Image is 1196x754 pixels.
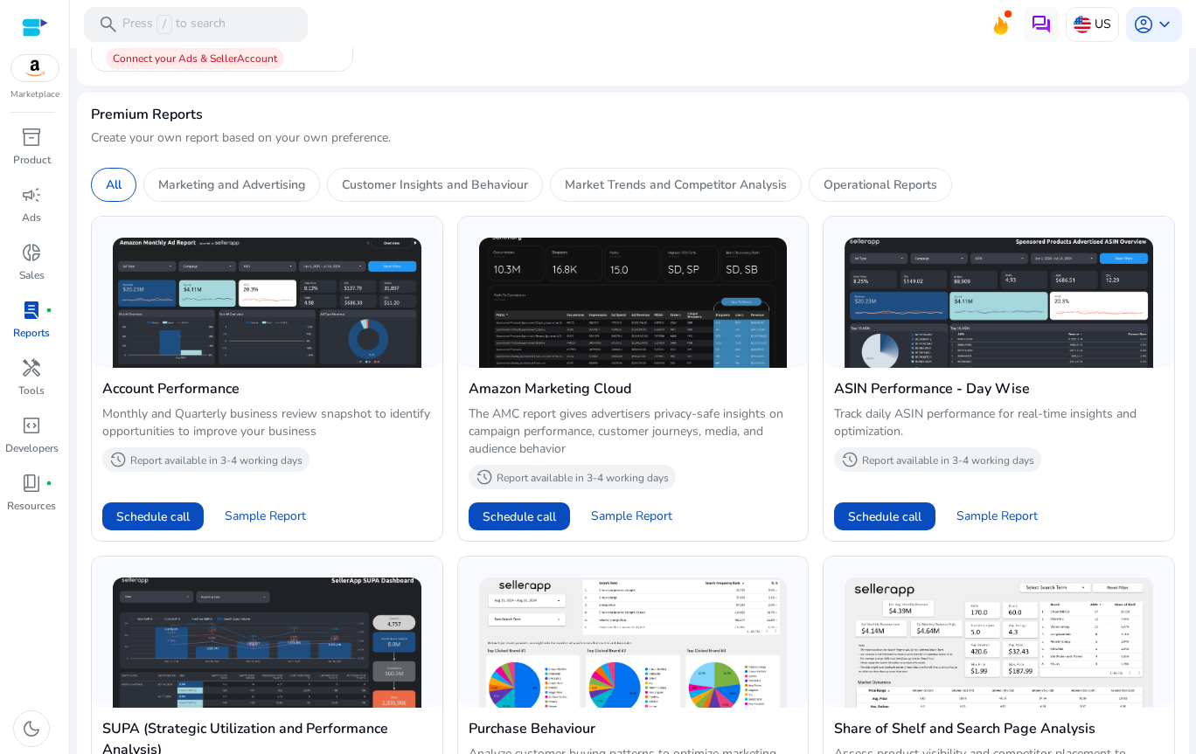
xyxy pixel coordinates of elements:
h4: Account Performance [102,378,432,399]
span: Schedule call [483,508,556,526]
span: history_2 [841,451,859,468]
p: 90531711 [87,197,307,217]
p: Marketing and Advertising [158,176,305,194]
em: 11 mins ago [270,181,320,192]
button: Schedule call [469,502,570,530]
p: All [106,176,122,194]
span: Schedule call [116,508,190,526]
span: handyman [21,357,42,378]
img: us.svg [1074,16,1091,33]
div: Conversation(s) [91,98,294,121]
button: Schedule call [102,502,204,530]
span: code_blocks [21,415,42,436]
span: history_2 [476,468,493,486]
h4: Share of Shelf and Search Page Analysis [834,718,1164,739]
p: Report available in 3-4 working days [130,453,302,467]
p: Ads [22,210,41,225]
span: inventory_2 [21,127,42,148]
p: Report available in 3-4 working days [497,471,669,485]
span: lab_profile [21,300,42,321]
p: Product [13,152,51,168]
button: Schedule call [834,502,935,530]
span: Sample Report [225,508,306,525]
h4: Amazon Marketing Cloud [469,378,798,399]
span: fiber_manual_record [45,307,52,314]
span: search [98,14,119,35]
span: fiber_manual_record [45,480,52,487]
span: history_2 [109,451,127,468]
h4: ASIN Performance - Day Wise [834,378,1164,399]
span: account_circle [1133,14,1154,35]
h4: Premium Reports [91,107,203,123]
div: Connect your Ads & Seller Account [106,48,284,69]
p: Customer Insights and Behaviour [342,176,528,194]
p: Developers [5,440,59,456]
span: Sample Report [956,508,1038,525]
span: / [156,15,172,34]
span: dark_mode [21,718,42,739]
p: Report available in 3-4 working days [862,453,1034,467]
p: Marketplace [10,88,59,101]
p: Market Trends and Competitor Analysis [565,176,787,194]
img: amazon.svg [11,55,59,81]
span: keyboard_arrow_down [1154,14,1175,35]
p: Create your own report based on your own preference. [91,129,1175,147]
span: Sample Report [591,508,672,525]
p: Sales [19,267,45,283]
p: Tools [18,383,45,398]
p: The AMC report gives advertisers privacy-safe insights on campaign performance, customer journeys... [469,405,798,458]
span: [PERSON_NAME] [87,173,252,197]
span: Schedule call [848,508,921,526]
h4: Purchase Behaviour [469,718,798,739]
span: donut_small [21,242,42,263]
span: book_4 [21,473,42,494]
p: Reports [13,325,50,341]
div: Minimize live chat window [287,9,329,51]
button: Sample Report [942,502,1052,530]
p: Resources [7,498,56,514]
span: campaign [21,184,42,205]
button: Sample Report [211,502,320,530]
p: US [1095,9,1111,39]
p: Track daily ASIN performance for real-time insights and optimization. [834,405,1164,440]
button: Sample Report [577,502,686,530]
p: Monthly and Quarterly business review snapshot to identify opportunities to improve your business [102,405,432,440]
p: Operational Reports [824,176,937,194]
img: team-management [26,174,69,217]
p: Press to search [122,15,226,34]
